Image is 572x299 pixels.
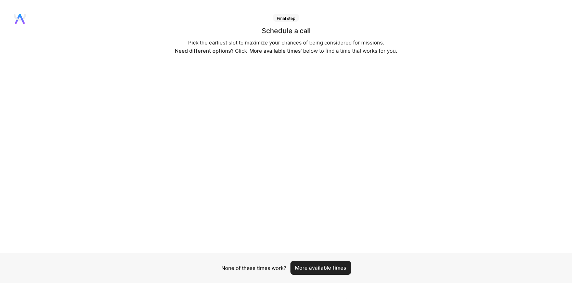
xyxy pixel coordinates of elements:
button: More available times [290,261,351,275]
span: 'More available times' [248,48,302,54]
div: Schedule a call [262,27,311,35]
div: None of these times work? [221,264,286,272]
span: Need different options? [175,48,234,54]
div: Pick the earliest slot to maximize your chances of being considered for missions. Click below to ... [175,39,397,55]
div: Final step [273,14,299,22]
